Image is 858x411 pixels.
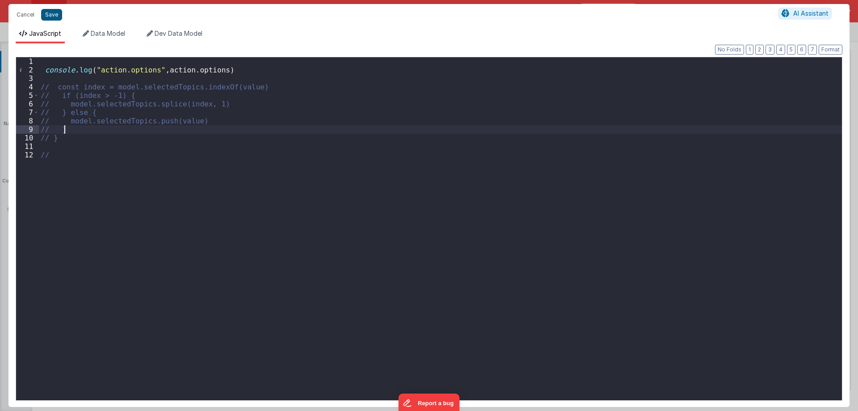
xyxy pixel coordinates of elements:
div: 11 [16,142,39,151]
div: 9 [16,125,39,134]
div: 2 [16,66,39,74]
button: 2 [755,45,764,55]
button: Save [41,9,62,21]
button: AI Assistant [778,8,832,19]
div: 3 [16,74,39,83]
button: No Folds [715,45,744,55]
div: 12 [16,151,39,159]
button: Format [819,45,842,55]
div: 10 [16,134,39,142]
button: 7 [808,45,817,55]
button: 6 [797,45,806,55]
button: 4 [776,45,785,55]
div: 4 [16,83,39,91]
div: 1 [16,57,39,66]
span: Dev Data Model [155,30,202,37]
button: 5 [787,45,795,55]
div: 8 [16,117,39,125]
div: 7 [16,108,39,117]
div: 6 [16,100,39,108]
button: 3 [765,45,774,55]
button: Cancel [12,8,39,21]
span: JavaScript [29,30,61,37]
button: 1 [746,45,753,55]
div: 5 [16,91,39,100]
span: Data Model [91,30,125,37]
span: AI Assistant [793,9,829,17]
